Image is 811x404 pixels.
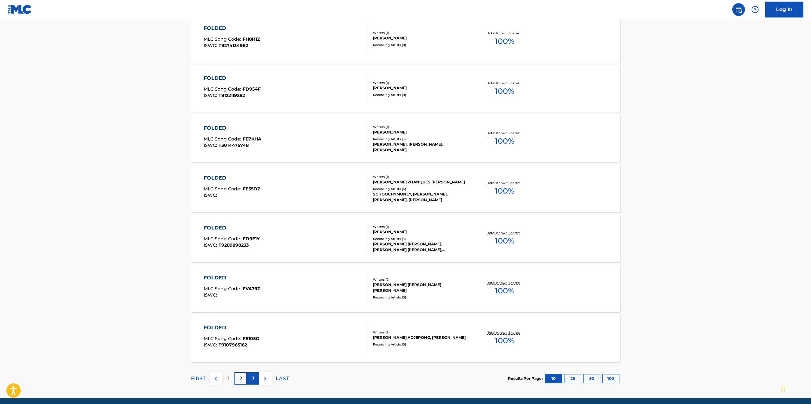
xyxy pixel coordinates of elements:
[495,335,514,346] span: 100 %
[583,374,600,383] button: 50
[373,129,469,135] div: [PERSON_NAME]
[204,174,260,182] div: FOLDED
[191,215,620,262] a: FOLDEDMLC Song Code:FD9E1YISWC:T9289898233Writers (1)[PERSON_NAME]Recording Artists (5)[PERSON_NA...
[495,235,514,247] span: 100 %
[204,324,259,332] div: FOLDED
[252,375,254,382] p: 3
[373,43,469,47] div: Recording Artists ( 0 )
[373,92,469,97] div: Recording Artists ( 0 )
[204,342,219,348] span: ISWC :
[204,336,243,341] span: MLC Song Code :
[204,36,243,42] span: MLC Song Code :
[191,65,620,113] a: FOLDEDMLC Song Code:FD954FISWC:T9122119282Writers (1)[PERSON_NAME]Recording Artists (0)Total Know...
[781,380,785,399] div: Drag
[735,6,742,13] img: search
[373,342,469,347] div: Recording Artists ( 0 )
[243,186,260,192] span: FE55DZ
[373,241,469,253] div: [PERSON_NAME] [PERSON_NAME], [PERSON_NAME] [PERSON_NAME], [PERSON_NAME] [PERSON_NAME], [PERSON_NA...
[373,137,469,141] div: Recording Artists ( 3 )
[373,141,469,153] div: [PERSON_NAME], [PERSON_NAME], [PERSON_NAME]
[219,242,249,248] span: T9289898233
[373,277,469,282] div: Writers ( 2 )
[602,374,619,383] button: 100
[373,224,469,229] div: Writers ( 1 )
[204,136,243,142] span: MLC Song Code :
[204,274,260,282] div: FOLDED
[204,124,261,132] div: FOLDED
[373,236,469,241] div: Recording Artists ( 5 )
[219,92,245,98] span: T9122119282
[191,264,620,312] a: FOLDEDMLC Song Code:FVA79ZISWC:Writers (2)[PERSON_NAME] [PERSON_NAME] [PERSON_NAME]Recording Arti...
[243,286,260,291] span: FVA79Z
[204,242,219,248] span: ISWC :
[219,342,247,348] span: T9107965162
[243,86,261,92] span: FD954F
[765,2,803,17] a: Log In
[261,375,269,382] img: right
[204,142,219,148] span: ISWC :
[204,92,219,98] span: ISWC :
[227,375,229,382] p: 1
[373,187,469,191] div: Recording Artists ( 4 )
[373,85,469,91] div: [PERSON_NAME]
[204,192,219,198] span: ISWC :
[8,5,32,14] img: MLC Logo
[488,230,522,235] p: Total Known Shares:
[243,336,259,341] span: F6105G
[243,236,260,242] span: FD9E1Y
[488,81,522,86] p: Total Known Shares:
[751,6,759,13] img: help
[749,3,761,16] div: Help
[276,375,289,382] p: LAST
[191,314,620,362] a: FOLDEDMLC Song Code:F6105GISWC:T9107965162Writers (2)[PERSON_NAME] ADJEPONG, [PERSON_NAME]Recordi...
[243,36,260,42] span: FH8H1Z
[191,375,206,382] p: FIRST
[495,135,514,147] span: 100 %
[191,115,620,162] a: FOLDEDMLC Song Code:FE7KHAISWC:T3014475748Writers (1)[PERSON_NAME]Recording Artists (3)[PERSON_NA...
[373,175,469,179] div: Writers ( 1 )
[191,165,620,212] a: FOLDEDMLC Song Code:FE55DZISWC:Writers (1)[PERSON_NAME] ZHANQUES [PERSON_NAME]Recording Artists (...
[495,285,514,297] span: 100 %
[204,292,219,298] span: ISWC :
[204,86,243,92] span: MLC Song Code :
[243,136,261,142] span: FE7KHA
[373,31,469,35] div: Writers ( 1 )
[191,15,620,63] a: FOLDEDMLC Song Code:FH8H1ZISWC:T9274134962Writers (1)[PERSON_NAME]Recording Artists (0)Total Know...
[373,80,469,85] div: Writers ( 1 )
[212,375,220,382] img: left
[204,186,243,192] span: MLC Song Code :
[495,36,514,47] span: 100 %
[373,229,469,235] div: [PERSON_NAME]
[779,373,811,404] iframe: Chat Widget
[488,31,522,36] p: Total Known Shares:
[373,35,469,41] div: [PERSON_NAME]
[495,185,514,197] span: 100 %
[204,24,260,32] div: FOLDED
[508,376,544,381] p: Results Per Page:
[488,330,522,335] p: Total Known Shares:
[219,43,248,48] span: T9274134962
[373,335,469,340] div: [PERSON_NAME] ADJEPONG, [PERSON_NAME]
[732,3,745,16] a: Public Search
[373,282,469,293] div: [PERSON_NAME] [PERSON_NAME] [PERSON_NAME]
[545,374,562,383] button: 10
[373,179,469,185] div: [PERSON_NAME] ZHANQUES [PERSON_NAME]
[488,280,522,285] p: Total Known Shares:
[204,236,243,242] span: MLC Song Code :
[204,286,243,291] span: MLC Song Code :
[564,374,581,383] button: 25
[204,224,260,232] div: FOLDED
[373,330,469,335] div: Writers ( 2 )
[488,131,522,135] p: Total Known Shares:
[373,191,469,203] div: SCHOOCHYMONEY, [PERSON_NAME], [PERSON_NAME], [PERSON_NAME]
[204,43,219,48] span: ISWC :
[373,295,469,300] div: Recording Artists ( 0 )
[204,74,261,82] div: FOLDED
[219,142,249,148] span: T3014475748
[373,125,469,129] div: Writers ( 1 )
[488,181,522,185] p: Total Known Shares:
[239,375,242,382] p: 2
[495,86,514,97] span: 100 %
